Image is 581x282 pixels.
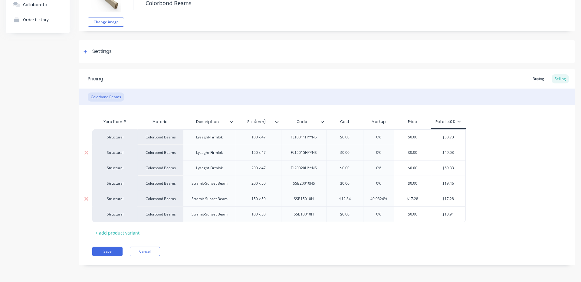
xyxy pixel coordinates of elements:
div: $69.33 [431,160,465,176]
div: Retail 40% [435,119,461,125]
div: 0% [363,160,394,176]
div: FL20020H**NS [286,164,322,172]
div: + add product variant [92,228,143,238]
div: Colorbond Beams [138,145,183,160]
div: Lysaght-Firmlok [191,164,228,172]
div: Code [281,116,327,128]
div: 150 x 47 [243,149,274,157]
div: Size(mm) [236,116,281,128]
div: $0.00 [394,145,431,160]
div: SSB10010H [289,210,319,218]
div: Description [183,116,236,128]
div: Markup [363,116,394,128]
button: Cancel [130,247,160,256]
div: FL10011H**NS [286,133,322,141]
button: Order History [6,12,70,27]
div: Stramit-Sunset Beam [187,210,232,218]
div: StructuralColorbond BeamsStramit-Sunset Beam200 x 50SSB20010HS$0.000%$0.00$19.46 [92,176,466,191]
div: $17.28 [394,191,431,206]
div: $33.73 [431,130,465,145]
div: $49.03 [431,145,465,160]
div: 100 x 47 [243,133,274,141]
div: $0.00 [394,176,431,191]
div: Structural [98,181,132,186]
div: 0% [363,145,394,160]
div: Code [281,114,323,129]
div: $0.00 [327,207,363,222]
div: 0% [363,130,394,145]
div: Settings [92,48,112,55]
div: Colorbond Beams [138,191,183,206]
div: Structural [98,212,132,217]
div: Colorbond Beams [88,92,124,102]
div: Colorbond Beams [138,176,183,191]
button: Save [92,247,123,256]
div: 200 x 47 [243,164,274,172]
div: Buying [530,74,547,83]
div: Material [138,116,183,128]
div: Structural [98,196,132,202]
div: Price [394,116,431,128]
div: Colorbond Beams [138,129,183,145]
div: $17.28 [431,191,465,206]
div: $0.00 [327,145,363,160]
div: 40.0324% [363,191,394,206]
div: FL15015H**NS [286,149,322,157]
div: Collaborate [23,2,47,7]
div: 0% [363,176,394,191]
div: SSB15010H [289,195,319,203]
div: 0% [363,207,394,222]
div: Colorbond Beams [138,160,183,176]
div: Selling [552,74,569,83]
div: Lysaght-Firmlok [191,149,228,157]
div: Description [183,114,232,129]
div: StructuralColorbond BeamsLysaght-Firmlok100 x 47FL10011H**NS$0.000%$0.00$33.73 [92,129,466,145]
div: $0.00 [394,207,431,222]
div: Stramit-Sunset Beam [187,195,232,203]
div: 200 x 50 [243,180,274,187]
div: $13.91 [431,207,465,222]
div: Structural [98,150,132,155]
div: 100 x 50 [243,210,274,218]
div: StructuralColorbond BeamsStramit-Sunset Beam150 x 50SSB15010H$12.3440.0324%$17.28$17.28 [92,191,466,206]
div: StructuralColorbond BeamsStramit-Sunset Beam100 x 50SSB10010H$0.000%$0.00$13.91 [92,206,466,222]
div: Cost [327,116,363,128]
div: Structural [98,165,132,171]
div: Lysaght-Firmlok [191,133,228,141]
div: Colorbond Beams [138,206,183,222]
div: $0.00 [327,130,363,145]
div: SSB20010HS [288,180,320,187]
div: Pricing [88,75,103,83]
div: $0.00 [327,160,363,176]
div: Order History [23,18,49,22]
div: StructuralColorbond BeamsLysaght-Firmlok200 x 47FL20020H**NS$0.000%$0.00$69.33 [92,160,466,176]
div: $0.00 [394,130,431,145]
div: Stramit-Sunset Beam [187,180,232,187]
div: Xero Item # [92,116,138,128]
div: $0.00 [327,176,363,191]
div: $12.34 [327,191,363,206]
div: $0.00 [394,160,431,176]
div: $19.46 [431,176,465,191]
button: Change image [88,18,124,27]
div: Size(mm) [236,114,277,129]
div: StructuralColorbond BeamsLysaght-Firmlok150 x 47FL15015H**NS$0.000%$0.00$49.03 [92,145,466,160]
div: Structural [98,135,132,140]
div: 150 x 50 [243,195,274,203]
